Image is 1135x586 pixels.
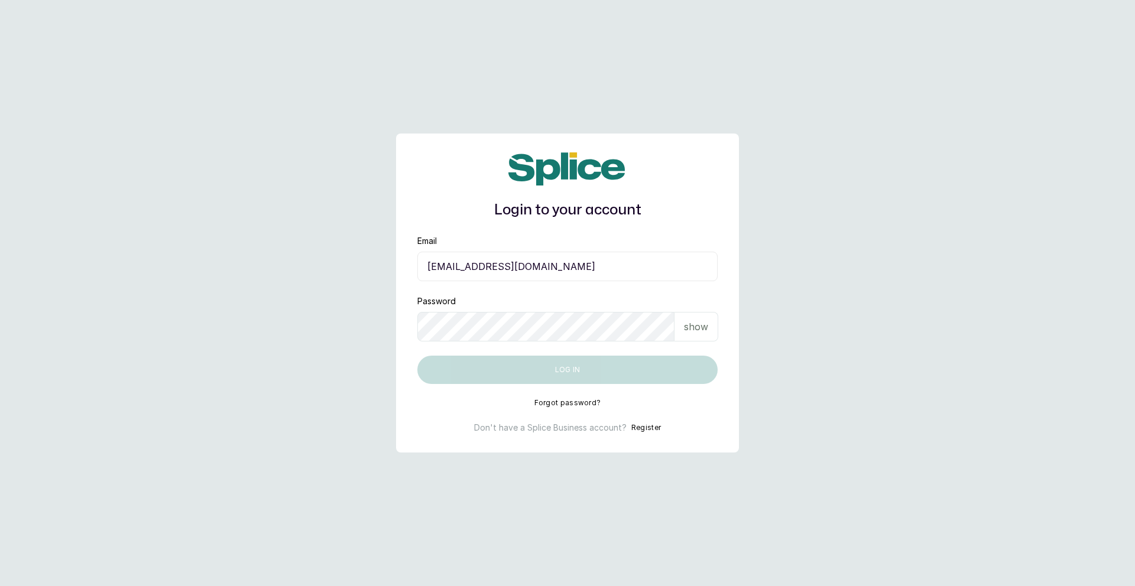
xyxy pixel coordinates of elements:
[417,235,437,247] label: Email
[417,295,456,307] label: Password
[534,398,601,408] button: Forgot password?
[417,200,718,221] h1: Login to your account
[417,252,718,281] input: email@acme.com
[417,356,718,384] button: Log in
[684,320,708,334] p: show
[474,422,627,434] p: Don't have a Splice Business account?
[631,422,661,434] button: Register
